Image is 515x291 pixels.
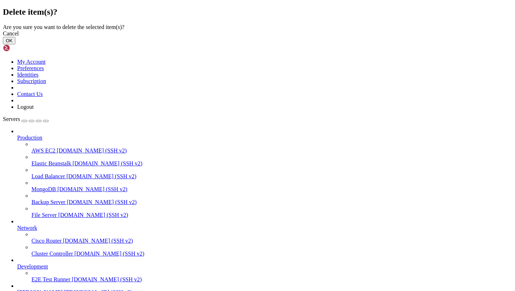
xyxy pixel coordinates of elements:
[17,128,512,218] li: Production
[17,59,46,65] a: My Account
[67,199,137,205] span: [DOMAIN_NAME] (SSH v2)
[3,7,512,17] h2: Delete item(s)?
[63,238,133,244] span: [DOMAIN_NAME] (SSH v2)
[17,218,512,257] li: Network
[3,9,6,15] div: (0, 1)
[31,205,512,218] li: File Server [DOMAIN_NAME] (SSH v2)
[31,160,71,166] span: Elastic Beanstalk
[31,186,512,193] a: MongoDB [DOMAIN_NAME] (SSH v2)
[73,160,143,166] span: [DOMAIN_NAME] (SSH v2)
[57,147,127,154] span: [DOMAIN_NAME] (SSH v2)
[31,141,512,154] li: AWS EC2 [DOMAIN_NAME] (SSH v2)
[3,116,20,122] span: Servers
[17,104,34,110] a: Logout
[17,65,44,71] a: Preferences
[31,270,512,283] li: E2E Test Runner [DOMAIN_NAME] (SSH v2)
[3,3,422,9] x-row: Connecting [TECHNICAL_ID]...
[31,173,65,179] span: Load Balancer
[67,173,137,179] span: [DOMAIN_NAME] (SSH v2)
[31,154,512,167] li: Elastic Beanstalk [DOMAIN_NAME] (SSH v2)
[17,135,42,141] span: Production
[57,186,127,192] span: [DOMAIN_NAME] (SSH v2)
[3,44,44,52] img: Shellngn
[72,276,142,282] span: [DOMAIN_NAME] (SSH v2)
[31,160,512,167] a: Elastic Beanstalk [DOMAIN_NAME] (SSH v2)
[17,225,37,231] span: Network
[74,251,144,257] span: [DOMAIN_NAME] (SSH v2)
[17,263,512,270] a: Development
[31,173,512,180] a: Load Balancer [DOMAIN_NAME] (SSH v2)
[31,238,62,244] span: Cisco Router
[31,147,55,154] span: AWS EC2
[3,116,49,122] a: Servers
[31,276,512,283] a: E2E Test Runner [DOMAIN_NAME] (SSH v2)
[31,212,512,218] a: File Server [DOMAIN_NAME] (SSH v2)
[31,199,512,205] a: Backup Server [DOMAIN_NAME] (SSH v2)
[31,193,512,205] li: Backup Server [DOMAIN_NAME] (SSH v2)
[31,167,512,180] li: Load Balancer [DOMAIN_NAME] (SSH v2)
[17,257,512,283] li: Development
[31,212,57,218] span: File Server
[17,78,46,84] a: Subscription
[31,238,512,244] a: Cisco Router [DOMAIN_NAME] (SSH v2)
[31,186,56,192] span: MongoDB
[3,3,422,9] x-row: FATAL ERROR: Connection refused
[17,91,43,97] a: Contact Us
[17,263,48,270] span: Development
[31,231,512,244] li: Cisco Router [DOMAIN_NAME] (SSH v2)
[3,24,512,30] div: Are you sure you want to delete the selected item(s)?
[31,251,73,257] span: Cluster Controller
[58,212,128,218] span: [DOMAIN_NAME] (SSH v2)
[17,72,39,78] a: Identities
[31,199,65,205] span: Backup Server
[17,225,512,231] a: Network
[31,180,512,193] li: MongoDB [DOMAIN_NAME] (SSH v2)
[3,30,512,37] div: Cancel
[31,276,70,282] span: E2E Test Runner
[31,147,512,154] a: AWS EC2 [DOMAIN_NAME] (SSH v2)
[3,37,15,44] button: OK
[17,135,512,141] a: Production
[31,251,512,257] a: Cluster Controller [DOMAIN_NAME] (SSH v2)
[31,244,512,257] li: Cluster Controller [DOMAIN_NAME] (SSH v2)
